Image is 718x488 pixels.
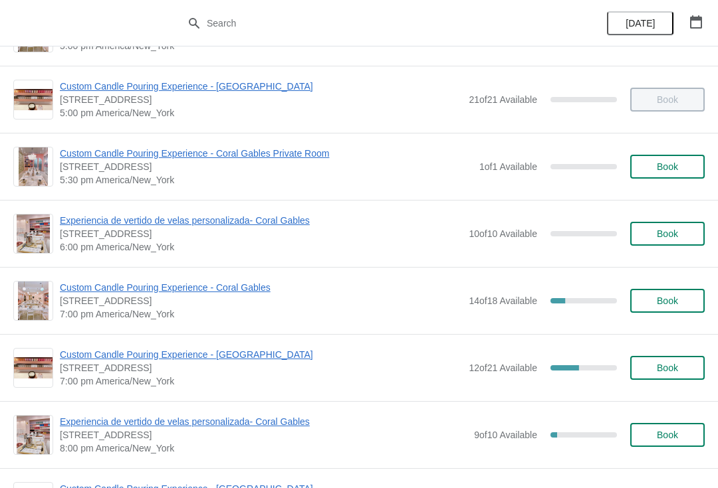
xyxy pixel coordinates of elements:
button: Book [630,222,705,246]
span: Custom Candle Pouring Experience - Coral Gables Private Room [60,147,473,160]
span: [STREET_ADDRESS] [60,160,473,173]
img: Custom Candle Pouring Experience - Coral Gables Private Room | 154 Giralda Avenue, Coral Gables, ... [19,147,48,186]
span: 10 of 10 Available [469,228,537,239]
input: Search [206,11,538,35]
span: Book [657,430,678,440]
span: Book [657,228,678,239]
span: [DATE] [626,18,655,29]
button: Book [630,155,705,179]
button: [DATE] [607,11,673,35]
span: Custom Candle Pouring Experience - Coral Gables [60,281,462,294]
span: 14 of 18 Available [469,295,537,306]
span: Book [657,363,678,373]
img: Experiencia de vertido de velas personalizada- Coral Gables | 154 Giralda Avenue, Coral Gables, F... [17,416,50,454]
span: Book [657,295,678,306]
span: 8:00 pm America/New_York [60,442,467,455]
span: 9 of 10 Available [474,430,537,440]
button: Book [630,356,705,380]
span: 5:30 pm America/New_York [60,173,473,187]
span: [STREET_ADDRESS] [60,227,462,240]
button: Book [630,289,705,313]
span: Experiencia de vertido de velas personalizada- Coral Gables [60,214,462,227]
span: Book [657,161,678,172]
img: Experiencia de vertido de velas personalizada- Coral Gables | 154 Giralda Avenue, Coral Gables, F... [17,214,50,253]
span: 7:00 pm America/New_York [60,307,462,321]
span: 5:00 pm America/New_York [60,106,462,120]
span: [STREET_ADDRESS] [60,361,462,374]
span: Experiencia de vertido de velas personalizada- Coral Gables [60,415,467,428]
span: 1 of 1 Available [479,161,537,172]
img: Custom Candle Pouring Experience - Fort Lauderdale | 914 East Las Olas Boulevard, Fort Lauderdale... [14,89,53,111]
span: [STREET_ADDRESS] [60,93,462,106]
span: 7:00 pm America/New_York [60,374,462,388]
span: Custom Candle Pouring Experience - [GEOGRAPHIC_DATA] [60,348,462,361]
span: 6:00 pm America/New_York [60,240,462,254]
img: Custom Candle Pouring Experience - Fort Lauderdale | 914 East Las Olas Boulevard, Fort Lauderdale... [14,357,53,379]
span: [STREET_ADDRESS] [60,428,467,442]
span: Custom Candle Pouring Experience - [GEOGRAPHIC_DATA] [60,80,462,93]
span: 21 of 21 Available [469,94,537,105]
span: 12 of 21 Available [469,363,537,373]
span: [STREET_ADDRESS] [60,294,462,307]
button: Book [630,423,705,447]
img: Custom Candle Pouring Experience - Coral Gables | 154 Giralda Avenue, Coral Gables, FL, USA | 7:0... [18,282,49,320]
